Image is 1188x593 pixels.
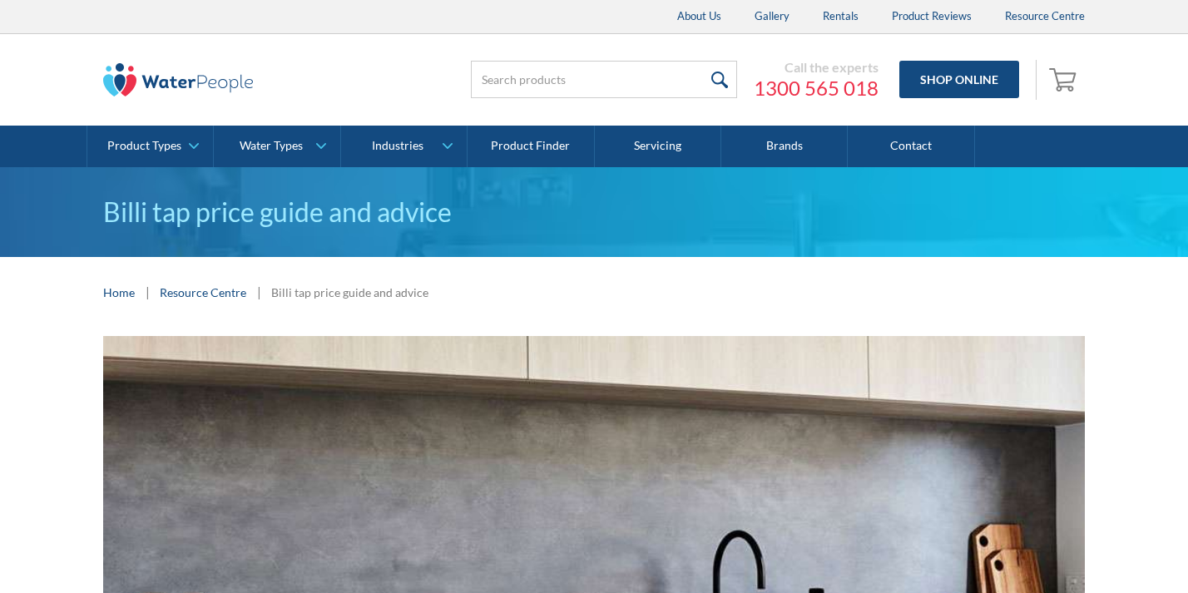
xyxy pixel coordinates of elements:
a: Product Types [87,126,213,167]
input: Search products [471,61,737,98]
a: Product Finder [468,126,594,167]
a: Contact [848,126,974,167]
h1: Billi tap price guide and advice [103,192,1085,232]
div: Industries [372,139,423,153]
div: Product Types [107,139,181,153]
a: Open empty cart [1045,60,1085,100]
a: Industries [341,126,467,167]
a: Home [103,284,135,301]
a: Resource Centre [160,284,246,301]
div: Call the experts [754,59,879,76]
div: Water Types [240,139,303,153]
a: Servicing [595,126,721,167]
a: 1300 565 018 [754,76,879,101]
a: Brands [721,126,848,167]
div: | [255,282,263,302]
img: The Water People [103,63,253,96]
a: Water Types [214,126,339,167]
img: shopping cart [1049,66,1081,92]
div: Billi tap price guide and advice [271,284,428,301]
div: | [143,282,151,302]
a: Shop Online [899,61,1019,98]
